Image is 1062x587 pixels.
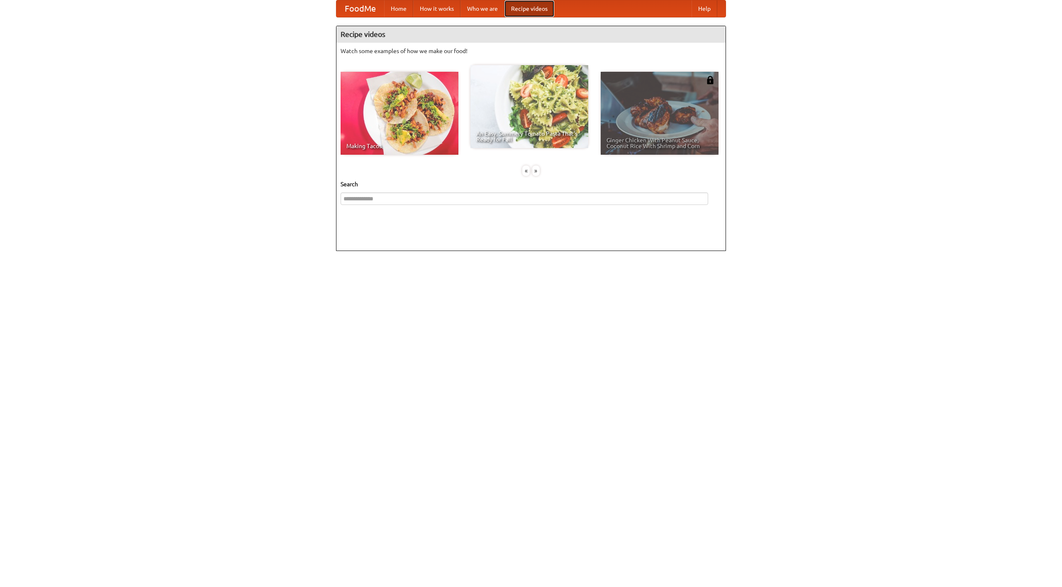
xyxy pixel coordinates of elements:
a: Home [384,0,413,17]
h5: Search [341,180,721,188]
a: Who we are [460,0,504,17]
a: Help [692,0,717,17]
a: How it works [413,0,460,17]
img: 483408.png [706,76,714,84]
a: FoodMe [336,0,384,17]
span: Making Tacos [346,143,453,149]
div: « [522,166,530,176]
a: An Easy, Summery Tomato Pasta That's Ready for Fall [470,65,588,148]
p: Watch some examples of how we make our food! [341,47,721,55]
span: An Easy, Summery Tomato Pasta That's Ready for Fall [476,131,582,142]
div: » [532,166,540,176]
h4: Recipe videos [336,26,726,43]
a: Making Tacos [341,72,458,155]
a: Recipe videos [504,0,554,17]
